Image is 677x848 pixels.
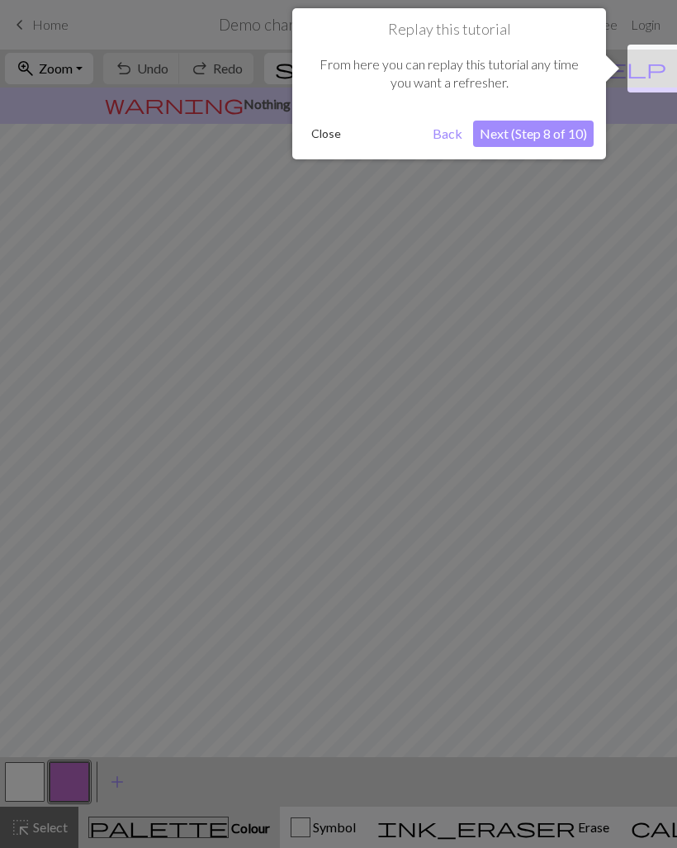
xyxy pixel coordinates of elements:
[292,8,606,159] div: Replay this tutorial
[305,39,594,109] div: From here you can replay this tutorial any time you want a refresher.
[426,121,469,147] button: Back
[305,21,594,39] h1: Replay this tutorial
[473,121,594,147] button: Next (Step 8 of 10)
[305,121,348,146] button: Close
